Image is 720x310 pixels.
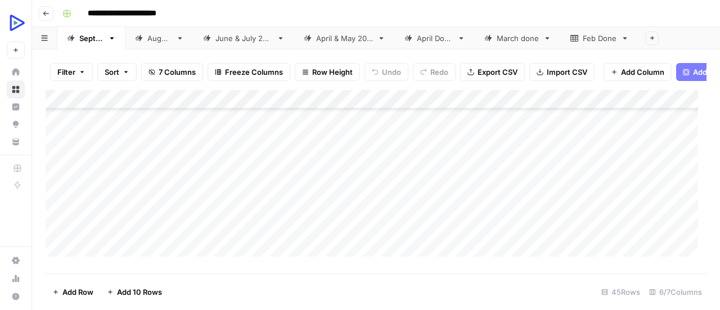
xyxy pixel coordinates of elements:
button: Add Row [46,283,100,301]
span: Import CSV [547,66,587,78]
span: 7 Columns [159,66,196,78]
button: Sort [97,63,137,81]
div: Feb Done [583,33,616,44]
span: Add 10 Rows [117,286,162,298]
button: Export CSV [460,63,525,81]
button: Row Height [295,63,360,81]
button: Import CSV [529,63,595,81]
span: Sort [105,66,119,78]
div: [DATE] & [DATE] [215,33,272,44]
a: Browse [7,80,25,98]
button: Add 10 Rows [100,283,169,301]
span: Add Row [62,286,93,298]
span: Row Height [312,66,353,78]
div: [DATE] [79,33,103,44]
div: [DATE] & [DATE] [316,33,373,44]
a: April Done [395,27,475,50]
a: Insights [7,98,25,116]
span: Freeze Columns [225,66,283,78]
button: Workspace: OpenReplay [7,9,25,37]
a: [DATE] & [DATE] [193,27,294,50]
button: Undo [364,63,408,81]
a: Opportunities [7,115,25,133]
div: 6/7 Columns [645,283,706,301]
button: Add Column [604,63,672,81]
span: Filter [57,66,75,78]
div: March done [497,33,539,44]
a: [DATE] & [DATE] [294,27,395,50]
div: 45 Rows [597,283,645,301]
a: Feb Done [561,27,638,50]
button: Help + Support [7,287,25,305]
span: Add Column [621,66,664,78]
a: Settings [7,251,25,269]
a: Home [7,63,25,81]
button: Redo [413,63,456,81]
div: April Done [417,33,453,44]
button: Freeze Columns [208,63,290,81]
span: Export CSV [478,66,517,78]
a: Usage [7,269,25,287]
div: [DATE] [147,33,172,44]
a: [DATE] [57,27,125,50]
span: Undo [382,66,401,78]
img: OpenReplay Logo [7,13,27,33]
button: 7 Columns [141,63,203,81]
button: Filter [50,63,93,81]
a: Your Data [7,133,25,151]
a: [DATE] [125,27,193,50]
span: Redo [430,66,448,78]
a: March done [475,27,561,50]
